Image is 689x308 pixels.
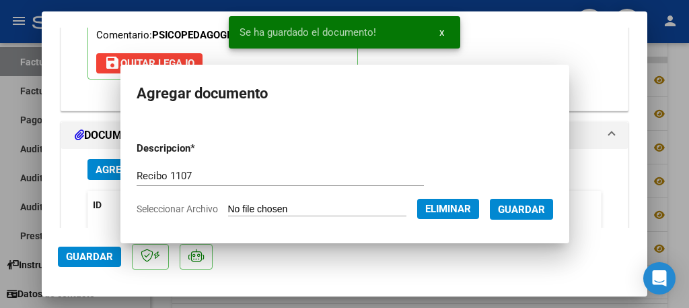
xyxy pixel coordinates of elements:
[66,251,113,263] span: Guardar
[137,204,218,214] span: Seleccionar Archivo
[417,199,479,219] button: Eliminar
[104,57,194,69] span: Quitar Legajo
[96,29,236,41] span: Comentario:
[87,191,121,220] datatable-header-cell: ID
[104,55,120,71] mat-icon: save
[498,204,545,216] span: Guardar
[61,122,628,149] mat-expansion-panel-header: DOCUMENTACIÓN RESPALDATORIA
[240,26,376,39] span: Se ha guardado el documento!
[643,262,676,295] div: Open Intercom Messenger
[58,247,121,267] button: Guardar
[75,127,270,144] h1: DOCUMENTACIÓN RESPALDATORIA
[137,141,262,156] p: Descripcion
[137,81,553,106] h2: Agregar documento
[490,199,553,220] button: Guardar
[439,26,444,38] span: x
[425,203,471,215] span: Eliminar
[96,164,205,176] span: Agregar Documento
[93,199,102,210] span: ID
[87,159,213,180] button: Agregar Documento
[96,53,203,73] button: Quitar Legajo
[152,29,236,41] strong: PSICOPEDAGOGIA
